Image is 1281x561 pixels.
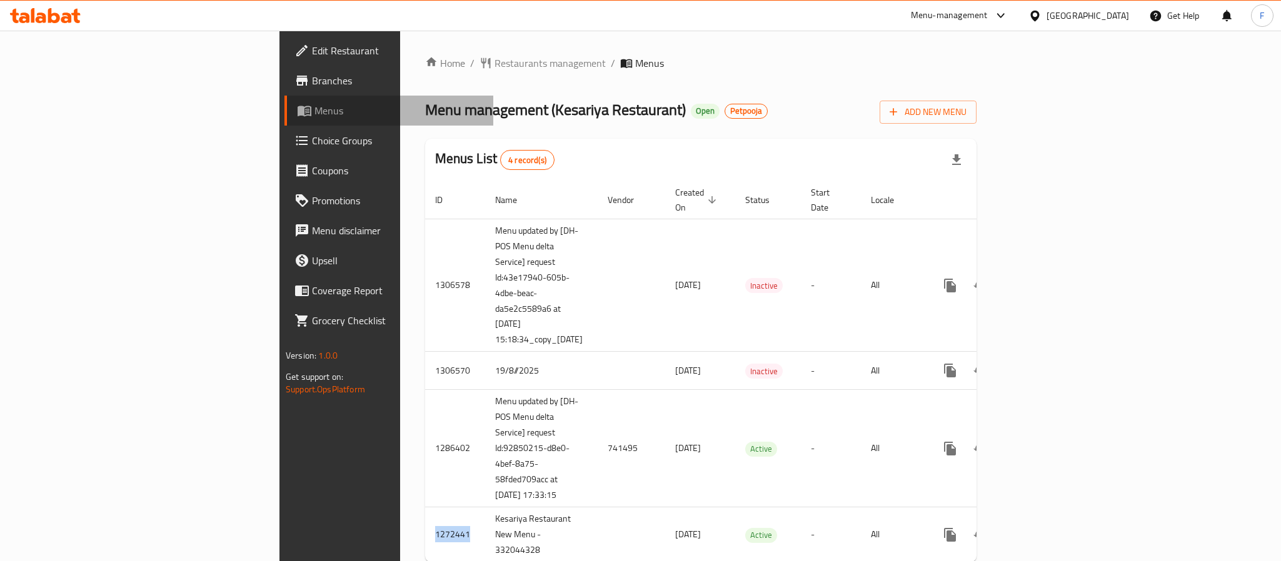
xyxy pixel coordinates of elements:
td: All [861,352,925,390]
a: Coverage Report [284,276,493,305]
a: Upsell [284,246,493,276]
button: Add New Menu [880,101,977,124]
a: Grocery Checklist [284,305,493,335]
h2: Menus List [435,149,555,170]
span: [DATE] [675,526,701,542]
span: Locale [871,192,910,207]
span: Add New Menu [890,104,967,120]
a: Edit Restaurant [284,36,493,66]
button: Change Status [965,271,995,300]
a: Promotions [284,186,493,216]
span: [DATE] [675,277,701,293]
div: Menu-management [911,8,988,23]
span: Coverage Report [312,283,483,298]
span: Name [495,192,533,207]
span: Inactive [745,364,783,379]
span: Grocery Checklist [312,313,483,328]
div: Open [691,104,720,119]
span: [DATE] [675,362,701,379]
button: more [935,355,965,385]
div: Active [745,442,777,457]
span: [DATE] [675,440,701,456]
span: Choice Groups [312,133,483,148]
span: Edit Restaurant [312,43,483,58]
button: Change Status [965,355,995,385]
td: 741495 [598,390,665,507]
span: Inactive [745,279,783,293]
a: Branches [284,66,493,96]
a: Restaurants management [480,56,606,71]
span: Start Date [811,185,846,215]
span: Promotions [312,193,483,208]
span: 1.0.0 [318,347,338,364]
div: Total records count [500,150,555,170]
a: Support.OpsPlatform [286,381,365,397]
div: Export file [942,145,972,175]
td: - [801,219,861,352]
button: more [935,520,965,550]
span: Active [745,528,777,542]
span: Active [745,442,777,456]
li: / [611,56,615,71]
button: more [935,434,965,464]
td: All [861,219,925,352]
span: Status [745,192,786,207]
span: Menus [314,103,483,118]
span: Menu disclaimer [312,223,483,238]
td: Menu updated by [DH-POS Menu delta Service] request Id:43e17940-605b-4dbe-beac-da5e2c5589a6 at [D... [485,219,598,352]
a: Coupons [284,156,493,186]
nav: breadcrumb [425,56,977,71]
th: Actions [925,181,1065,219]
span: 4 record(s) [501,154,554,166]
div: Inactive [745,278,783,293]
span: Created On [675,185,720,215]
span: Petpooja [725,106,767,116]
span: Upsell [312,253,483,268]
button: Change Status [965,520,995,550]
td: - [801,352,861,390]
span: Version: [286,347,316,364]
span: F [1260,9,1264,22]
a: Menus [284,96,493,126]
a: Menu disclaimer [284,216,493,246]
span: Branches [312,73,483,88]
td: - [801,390,861,507]
div: [GEOGRAPHIC_DATA] [1047,9,1129,22]
span: ID [435,192,459,207]
button: more [935,271,965,300]
td: 19/8//2025 [485,352,598,390]
span: Get support on: [286,369,343,385]
span: Menu management ( Kesariya Restaurant ) [425,96,686,124]
span: Restaurants management [495,56,606,71]
span: Open [691,106,720,116]
span: Menus [635,56,664,71]
td: Menu updated by [DH-POS Menu delta Service] request Id:92850215-d8e0-4bef-8a75-58fded709acc at [D... [485,390,598,507]
span: Vendor [608,192,650,207]
td: All [861,390,925,507]
button: Change Status [965,434,995,464]
span: Coupons [312,163,483,178]
a: Choice Groups [284,126,493,156]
